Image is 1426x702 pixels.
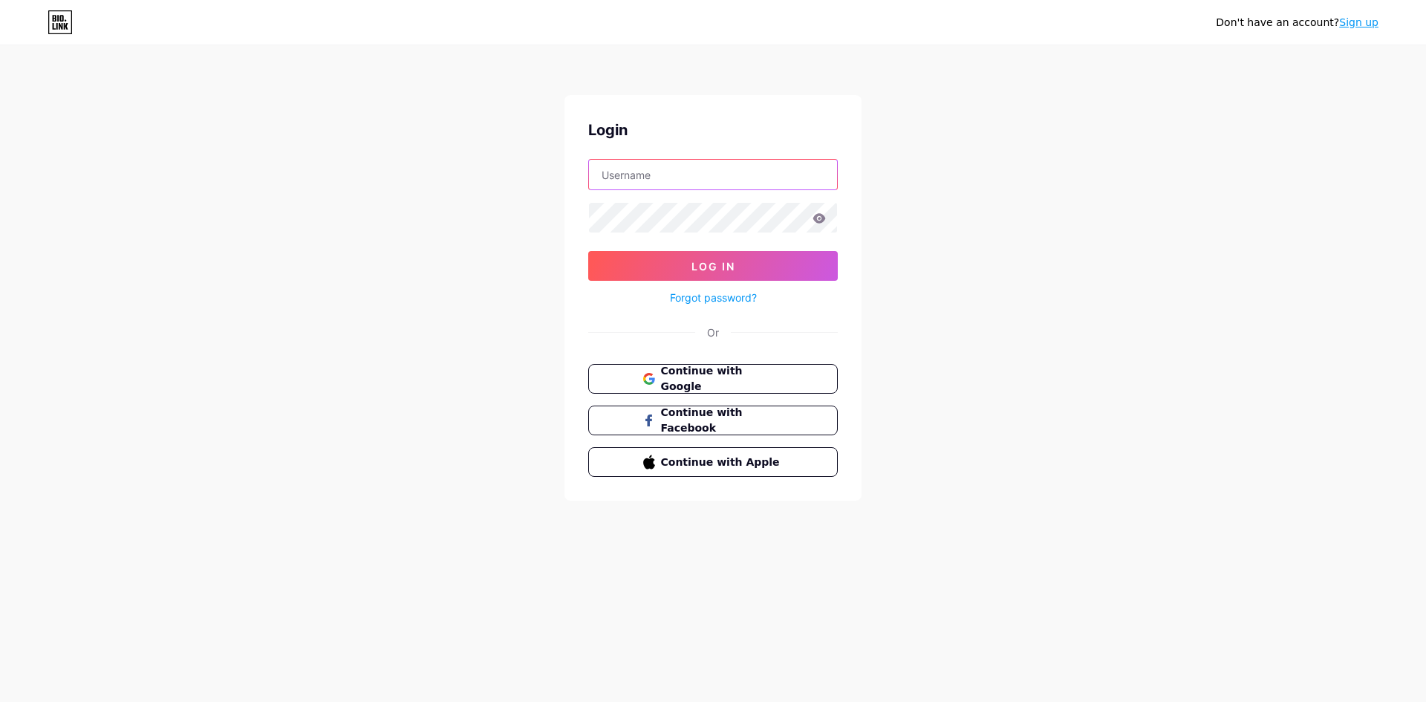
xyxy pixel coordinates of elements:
span: Continue with Apple [661,455,784,470]
a: Forgot password? [670,290,757,305]
div: Login [588,119,838,141]
span: Continue with Google [661,363,784,394]
button: Continue with Google [588,364,838,394]
a: Sign up [1339,16,1378,28]
button: Continue with Facebook [588,406,838,435]
span: Log In [691,260,735,273]
input: Username [589,160,837,189]
div: Don't have an account? [1216,15,1378,30]
span: Continue with Facebook [661,405,784,436]
button: Continue with Apple [588,447,838,477]
div: Or [707,325,719,340]
button: Log In [588,251,838,281]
